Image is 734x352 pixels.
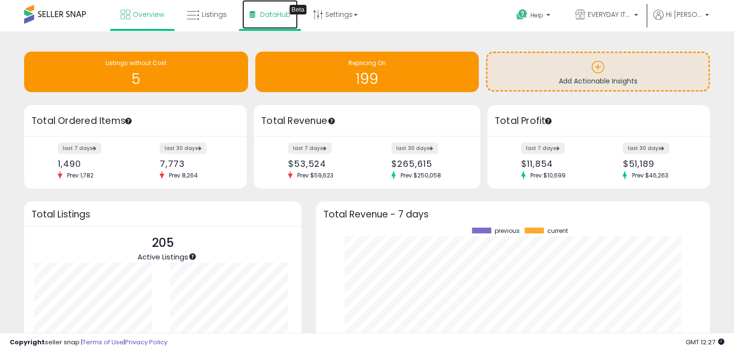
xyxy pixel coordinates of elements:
a: Repricing On 199 [255,52,479,92]
span: EVERYDAY ITEMS 4 YOU [588,10,631,19]
a: Listings without Cost 5 [24,52,248,92]
label: last 30 days [623,143,669,154]
span: Prev: 1,782 [62,171,98,179]
div: Tooltip anchor [290,5,306,14]
span: Prev: $250,058 [396,171,446,179]
span: Overview [133,10,164,19]
div: Tooltip anchor [124,117,133,125]
div: Tooltip anchor [327,117,336,125]
h3: Total Ordered Items [31,114,239,128]
h1: 199 [260,71,474,87]
span: 2025-09-16 12:27 GMT [686,338,724,347]
span: Prev: $46,263 [627,171,673,179]
span: Help [530,11,543,19]
span: Listings without Cost [106,59,166,67]
a: Hi [PERSON_NAME] [653,10,709,31]
a: Terms of Use [83,338,124,347]
strong: Copyright [10,338,45,347]
div: $53,524 [288,159,360,169]
h1: 5 [29,71,243,87]
div: $265,615 [391,159,463,169]
span: Hi [PERSON_NAME] [666,10,702,19]
span: Prev: 8,264 [164,171,203,179]
h3: Total Listings [31,211,294,218]
h3: Total Revenue - 7 days [323,211,703,218]
span: Active Listings [138,252,188,262]
h3: Total Revenue [261,114,473,128]
label: last 30 days [160,143,207,154]
span: Listings [202,10,227,19]
label: last 7 days [288,143,332,154]
div: Tooltip anchor [188,252,197,261]
span: Prev: $10,699 [526,171,570,179]
div: $11,854 [521,159,591,169]
span: previous [495,228,520,234]
p: 205 [138,234,188,252]
span: Repricing On [348,59,386,67]
a: Privacy Policy [125,338,167,347]
div: $51,189 [623,159,692,169]
span: current [547,228,568,234]
h3: Total Profit [495,114,703,128]
span: DataHub [260,10,291,19]
a: Help [509,1,560,31]
label: last 30 days [391,143,438,154]
div: Tooltip anchor [544,117,553,125]
div: seller snap | | [10,338,167,347]
a: Add Actionable Insights [487,53,708,90]
div: 7,773 [160,159,230,169]
label: last 7 days [521,143,565,154]
span: Prev: $59,623 [292,171,338,179]
i: Get Help [516,9,528,21]
div: 1,490 [58,159,128,169]
span: Add Actionable Insights [559,76,637,86]
label: last 7 days [58,143,101,154]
